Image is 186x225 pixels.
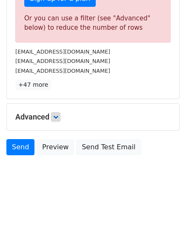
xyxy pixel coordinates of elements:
h5: Advanced [15,112,171,122]
a: Send [6,139,34,155]
small: [EMAIL_ADDRESS][DOMAIN_NAME] [15,68,110,74]
div: Or you can use a filter (see "Advanced" below) to reduce the number of rows [24,14,162,33]
a: Send Test Email [76,139,141,155]
a: Preview [37,139,74,155]
small: [EMAIL_ADDRESS][DOMAIN_NAME] [15,48,110,55]
small: [EMAIL_ADDRESS][DOMAIN_NAME] [15,58,110,64]
a: +47 more [15,80,51,90]
iframe: Chat Widget [143,184,186,225]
